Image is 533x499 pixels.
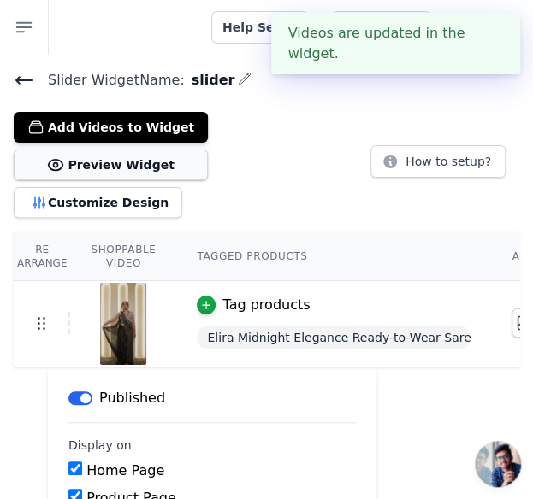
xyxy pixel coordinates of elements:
[99,283,147,365] img: tn-592398007fef4336ba92b9206a0feac3.png
[211,11,308,44] a: Help Setup
[370,157,506,173] a: How to setup?
[197,326,471,349] span: Elira Midnight Elegance Ready-to-Wear Saree
[471,12,519,43] p: ELIRA
[238,68,252,91] div: Edit Name
[475,441,521,487] div: Open chat
[185,70,235,91] span: slider
[99,388,165,408] p: Published
[14,187,182,218] button: Customize Design
[339,44,358,64] button: Close
[271,13,521,74] div: Videos are updated in the widget.
[197,295,310,315] button: Tag products
[68,437,132,454] legend: Display on
[34,70,185,91] span: Slider Widget Name:
[14,150,208,180] button: Preview Widget
[86,462,164,478] label: Home Page
[14,232,70,281] th: Re Arrange
[370,145,506,178] button: How to setup?
[222,295,310,315] div: Tag products
[70,232,176,281] th: Shoppable Video
[332,11,430,44] a: Book Demo
[176,232,491,281] th: Tagged Products
[14,112,208,143] button: Add Videos to Widget
[444,12,519,43] button: E ELIRA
